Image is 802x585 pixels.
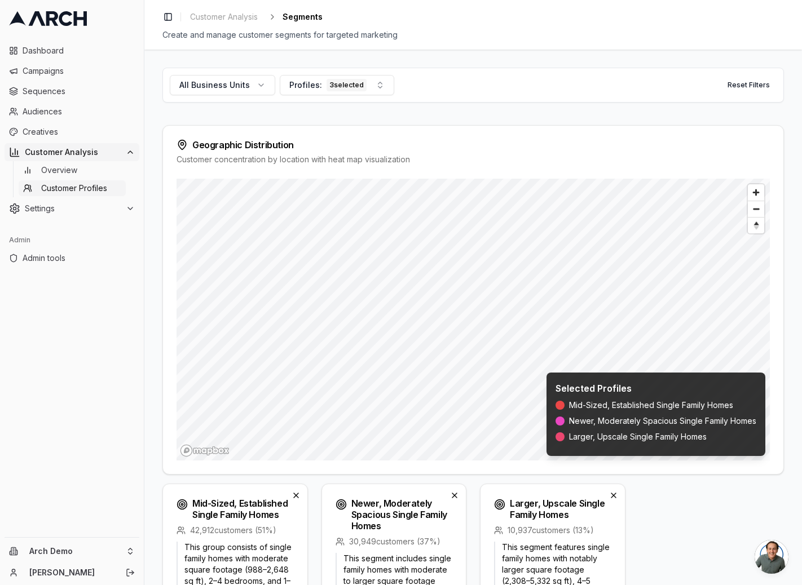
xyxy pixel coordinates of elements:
[5,542,139,560] button: Arch Demo
[748,201,764,217] button: Zoom out
[5,143,139,161] button: Customer Analysis
[41,183,107,194] span: Customer Profiles
[19,180,126,196] a: Customer Profiles
[23,126,135,138] span: Creatives
[23,106,135,117] span: Audiences
[5,103,139,121] a: Audiences
[5,82,139,100] a: Sequences
[186,9,262,25] a: Customer Analysis
[5,249,139,267] a: Admin tools
[177,154,770,165] div: Customer concentration by location with heat map visualization
[41,165,77,176] span: Overview
[351,498,448,531] h3: Newer, Moderately Spacious Single Family Homes
[448,489,461,502] button: Deselect profile
[510,498,607,520] h3: Larger, Upscale Single Family Homes
[721,76,777,94] button: Reset Filters
[122,565,138,580] button: Log out
[186,9,323,25] nav: breadcrumb
[748,217,764,233] button: Reset bearing to north
[349,536,440,547] span: 30,949 customers ( 37 %)
[755,540,788,574] div: Open chat
[569,431,707,442] span: Larger, Upscale Single Family Homes
[5,42,139,60] a: Dashboard
[327,79,367,91] div: 3 selected
[508,525,594,536] span: 10,937 customers ( 13 %)
[283,11,323,23] span: Segments
[29,567,113,578] a: [PERSON_NAME]
[569,415,756,427] span: Newer, Moderately Spacious Single Family Homes
[5,200,139,218] button: Settings
[25,147,121,158] span: Customer Analysis
[23,65,135,77] span: Campaigns
[5,62,139,80] a: Campaigns
[5,231,139,249] div: Admin
[289,489,303,502] button: Deselect profile
[23,86,135,97] span: Sequences
[556,382,756,395] h3: Selected Profiles
[190,525,276,536] span: 42,912 customers ( 51 %)
[19,162,126,178] a: Overview
[29,546,121,556] span: Arch Demo
[180,444,230,457] a: Mapbox homepage
[569,400,733,411] span: Mid-Sized, Established Single Family Homes
[177,139,770,150] div: Geographic Distribution
[192,498,289,520] h3: Mid-Sized, Established Single Family Homes
[179,79,250,91] span: All Business Units
[289,79,367,91] div: Profiles:
[25,203,121,214] span: Settings
[746,219,765,232] span: Reset bearing to north
[177,179,770,460] canvas: Map
[23,45,135,56] span: Dashboard
[190,11,258,23] span: Customer Analysis
[170,75,275,95] button: All Business Units
[607,489,620,502] button: Deselect profile
[23,252,135,264] span: Admin tools
[162,29,784,41] div: Create and manage customer segments for targeted marketing
[5,123,139,141] a: Creatives
[748,184,764,201] button: Zoom in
